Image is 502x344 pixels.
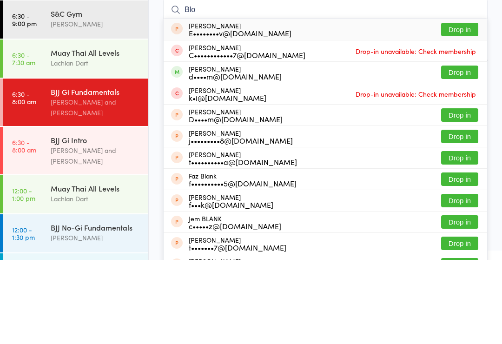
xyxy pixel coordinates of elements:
button: Drop in [441,235,478,249]
div: f•••k@[DOMAIN_NAME] [189,285,273,292]
time: 6:30 - 8:00 am [12,174,36,189]
input: Search [163,83,488,105]
button: Drop in [441,214,478,227]
div: [PERSON_NAME] [189,278,273,292]
a: [DATE] [12,66,35,77]
span: BJJ [163,52,473,61]
div: [PERSON_NAME] [189,320,286,335]
div: [PERSON_NAME] [189,128,305,143]
a: 6:30 -7:30 amMuay Thai All LevelsLachlan Dart [3,124,148,162]
div: Muay Thai All Levels [51,267,140,278]
time: 6:30 - 7:30 am [12,135,35,150]
button: Drop in [441,321,478,334]
button: Drop in [441,192,478,206]
span: [PERSON_NAME] and [PERSON_NAME] [163,42,473,52]
div: k•i@[DOMAIN_NAME] [189,178,266,185]
div: Lachlan Dart [51,142,140,152]
span: Drop-in unavailable: Check membership [353,128,478,142]
a: 12:00 -1:30 pmBJJ No-Gi Fundamentals[PERSON_NAME] [3,298,148,337]
div: t•••••••7@[DOMAIN_NAME] [189,328,286,335]
div: C••••••••••••7@[DOMAIN_NAME] [189,135,305,143]
div: [PERSON_NAME] and [PERSON_NAME] [51,181,140,202]
span: BJJ [163,61,488,70]
time: 6:30 - 9:00 pm [12,96,37,111]
div: d••••m@[DOMAIN_NAME] [189,157,282,164]
a: 12:00 -1:00 pmMuay Thai All LevelsLachlan Dart [3,259,148,298]
div: [PERSON_NAME] [51,103,140,113]
div: [PERSON_NAME] [189,149,282,164]
time: 6:30 - 8:00 am [12,223,36,238]
div: Muay Thai All Levels [51,132,140,142]
a: 6:30 -8:00 amBJJ Gi Intro[PERSON_NAME] and [PERSON_NAME] [3,211,148,258]
div: Faz Blank [189,256,297,271]
div: BJJ Gi Fundamentals [51,171,140,181]
span: [DATE] 6:30am [163,33,473,42]
div: t••••••••••a@[DOMAIN_NAME] [189,242,297,250]
div: [PERSON_NAME] [189,192,283,207]
div: Jem BLANK [189,299,281,314]
div: E••••••••v@[DOMAIN_NAME] [189,113,291,121]
span: Drop-in unavailable: Check membership [353,171,478,185]
div: At [67,51,113,66]
div: Events for [12,51,58,66]
div: D••••m@[DOMAIN_NAME] [189,199,283,207]
button: Drop in [441,299,478,313]
img: Dominance MMA Abbotsford [9,7,44,42]
a: 6:30 -8:00 amBJJ Gi Fundamentals[PERSON_NAME] and [PERSON_NAME] [3,163,148,210]
div: [PERSON_NAME] [189,213,293,228]
time: 12:00 - 1:30 pm [12,310,35,325]
button: Drop in [441,107,478,120]
div: [PERSON_NAME] [51,317,140,327]
button: Drop in [441,257,478,270]
div: [PERSON_NAME] [189,235,297,250]
div: S&C Gym [51,93,140,103]
button: Drop in [441,278,478,291]
div: f••••••••••5@[DOMAIN_NAME] [189,264,297,271]
a: 6:30 -9:00 pmS&C Gym[PERSON_NAME] [3,85,148,123]
button: Drop in [441,150,478,163]
div: [PERSON_NAME] [189,171,266,185]
div: Lachlan Dart [51,278,140,288]
div: [PERSON_NAME] [189,106,291,121]
div: c•••••z@[DOMAIN_NAME] [189,306,281,314]
time: 12:00 - 1:00 pm [12,271,35,286]
h2: BJJ Gi Fundamentals Check-in [163,13,488,28]
div: j•••••••••8@[DOMAIN_NAME] [189,221,293,228]
div: BJJ Gi Intro [51,219,140,229]
div: Any location [67,66,113,77]
div: [PERSON_NAME] and [PERSON_NAME] [51,229,140,251]
div: BJJ No-Gi Fundamentals [51,306,140,317]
